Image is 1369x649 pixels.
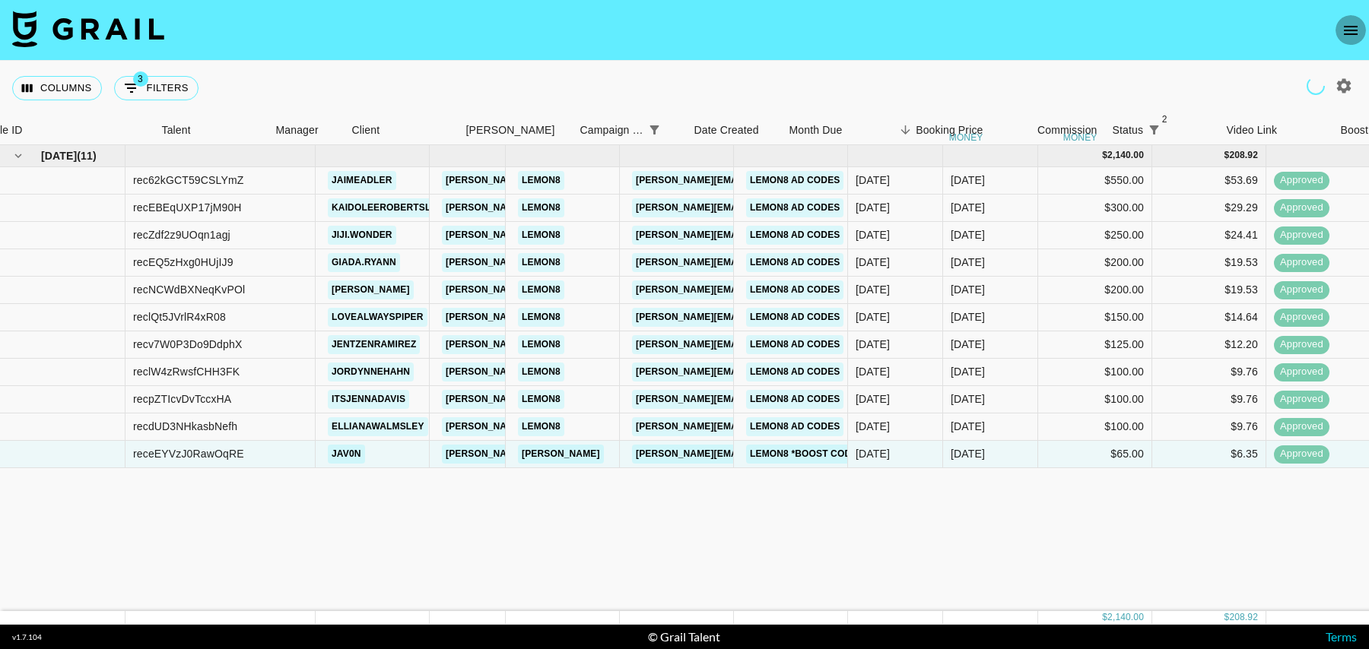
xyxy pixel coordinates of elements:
[1157,112,1172,127] span: 2
[1143,119,1164,141] button: Show filters
[1307,77,1325,95] span: Refreshing clients, users, talent, campaigns...
[1274,419,1329,434] span: approved
[1152,413,1266,441] div: $9.76
[951,337,985,352] div: Dec '24
[632,308,958,327] a: [PERSON_NAME][EMAIL_ADDRESS][PERSON_NAME][DOMAIN_NAME]
[345,116,459,145] div: Client
[1038,441,1152,468] div: $65.00
[573,116,687,145] div: Campaign (Type)
[328,280,414,299] a: [PERSON_NAME]
[1227,116,1278,145] div: Video Link
[518,362,564,381] a: LEMON8
[442,226,690,245] a: [PERSON_NAME][EMAIL_ADDRESS][DOMAIN_NAME]
[856,391,890,407] div: 23/12/2024
[12,632,42,642] div: v 1.7.104
[328,417,428,436] a: ellianawalmsley
[1038,277,1152,304] div: $200.00
[1152,195,1266,222] div: $29.29
[12,11,164,47] img: Grail Talent
[648,629,720,644] div: © Grail Talent
[856,419,890,434] div: 23/12/2024
[1224,611,1230,624] div: $
[951,364,985,379] div: Dec '24
[632,335,958,354] a: [PERSON_NAME][EMAIL_ADDRESS][PERSON_NAME][DOMAIN_NAME]
[894,119,916,141] button: Sort
[518,445,604,464] a: [PERSON_NAME]
[951,446,985,461] div: Dec '24
[1274,283,1329,297] span: approved
[77,148,97,163] span: ( 11 )
[746,362,843,381] a: Lemon8 Ad Codes
[328,171,396,190] a: jaimeadler
[951,419,985,434] div: Dec '24
[632,198,958,217] a: [PERSON_NAME][EMAIL_ADDRESS][PERSON_NAME][DOMAIN_NAME]
[518,280,564,299] a: LEMON8
[856,173,890,188] div: 23/12/2024
[746,308,843,327] a: Lemon8 Ad Codes
[1107,149,1144,162] div: 2,140.00
[746,390,843,409] a: Lemon8 Ad Codes
[1113,116,1144,145] div: Status
[268,116,345,145] div: Manager
[466,116,555,145] div: [PERSON_NAME]
[1038,249,1152,277] div: $200.00
[856,282,890,297] div: 23/12/2024
[12,76,102,100] button: Select columns
[632,362,958,381] a: [PERSON_NAME][EMAIL_ADDRESS][PERSON_NAME][DOMAIN_NAME]
[951,173,985,188] div: Dec '24
[1038,304,1152,331] div: $150.00
[133,200,242,215] div: recEBEqUXP17jM90H
[1274,201,1329,215] span: approved
[133,419,237,434] div: recdUD3NHkasbNefh
[1102,149,1107,162] div: $
[1274,228,1329,242] span: approved
[442,280,690,299] a: [PERSON_NAME][EMAIL_ADDRESS][DOMAIN_NAME]
[951,255,985,270] div: Dec '24
[328,308,427,327] a: lovealwayspiper
[856,255,890,270] div: 23/12/2024
[1102,611,1107,624] div: $
[442,362,690,381] a: [PERSON_NAME][EMAIL_ADDRESS][DOMAIN_NAME]
[518,390,564,409] a: LEMON8
[1164,119,1186,141] button: Sort
[694,116,759,145] div: Date Created
[1224,149,1230,162] div: $
[951,309,985,324] div: Dec '24
[328,253,400,272] a: giada.ryann
[632,390,958,409] a: [PERSON_NAME][EMAIL_ADDRESS][PERSON_NAME][DOMAIN_NAME]
[1107,611,1144,624] div: 2,140.00
[1326,629,1357,644] a: Terms
[1038,359,1152,386] div: $100.00
[746,171,843,190] a: Lemon8 Ad Codes
[746,417,843,436] a: Lemon8 Ad Codes
[328,226,396,245] a: jiji.wonder
[442,445,690,464] a: [PERSON_NAME][EMAIL_ADDRESS][DOMAIN_NAME]
[644,119,665,141] button: Show filters
[644,119,665,141] div: 1 active filter
[442,335,690,354] a: [PERSON_NAME][EMAIL_ADDRESS][DOMAIN_NAME]
[1105,116,1219,145] div: Status
[856,227,890,242] div: 23/12/2024
[41,148,77,163] span: [DATE]
[518,417,564,436] a: LEMON8
[1274,337,1329,352] span: approved
[133,364,240,379] div: reclW4zRwsfCHH3FK
[746,253,843,272] a: Lemon8 Ad Codes
[133,446,244,461] div: receEYVzJ0RawOqRE
[442,198,690,217] a: [PERSON_NAME][EMAIL_ADDRESS][DOMAIN_NAME]
[133,391,231,407] div: recpZTIcvDvTccxHA
[949,133,983,142] div: money
[133,309,226,324] div: reclQt5JVrlR4xR08
[632,171,958,190] a: [PERSON_NAME][EMAIL_ADDRESS][PERSON_NAME][DOMAIN_NAME]
[154,116,268,145] div: Talent
[632,445,958,464] a: [PERSON_NAME][EMAIL_ADDRESS][DOMAIN_NAME][PERSON_NAME]
[133,282,245,297] div: recNCWdBXNeqKvPOl
[1038,386,1152,413] div: $100.00
[518,335,564,354] a: LEMON8
[1229,611,1258,624] div: 208.92
[518,308,564,327] a: LEMON8
[1274,392,1329,407] span: approved
[1219,116,1333,145] div: Video Link
[1038,222,1152,249] div: $250.00
[1274,310,1329,324] span: approved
